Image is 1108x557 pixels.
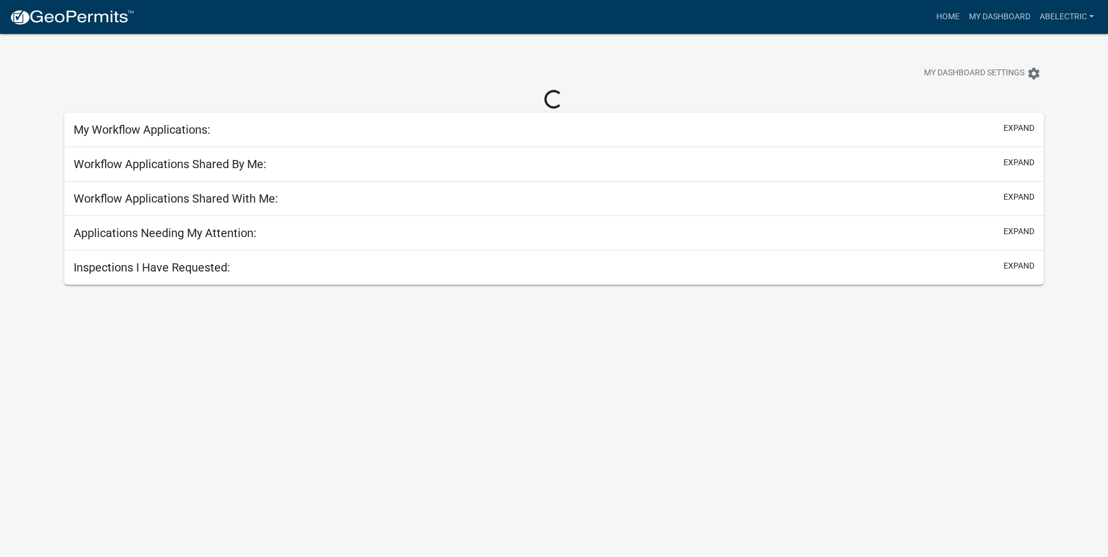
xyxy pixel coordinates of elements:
button: expand [1003,156,1034,169]
button: My Dashboard Settingssettings [915,62,1050,85]
h5: Applications Needing My Attention: [74,226,256,240]
button: expand [1003,191,1034,203]
h5: Inspections I Have Requested: [74,260,230,274]
button: expand [1003,260,1034,272]
a: Abelectric [1035,6,1099,28]
i: settings [1027,67,1041,81]
h5: My Workflow Applications: [74,123,210,137]
h5: Workflow Applications Shared With Me: [74,192,278,206]
a: Home [932,6,964,28]
button: expand [1003,225,1034,238]
h5: Workflow Applications Shared By Me: [74,157,266,171]
button: expand [1003,122,1034,134]
a: My Dashboard [964,6,1035,28]
span: My Dashboard Settings [924,67,1024,81]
